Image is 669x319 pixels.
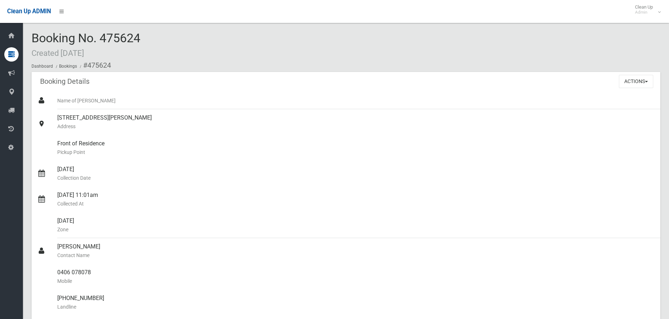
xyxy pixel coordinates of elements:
small: Mobile [57,277,655,285]
div: 0406 078078 [57,264,655,290]
small: Address [57,122,655,131]
div: [DATE] [57,212,655,238]
li: #475624 [78,59,111,72]
small: Contact Name [57,251,655,260]
small: Zone [57,225,655,234]
small: Created [DATE] [31,48,84,58]
div: [PHONE_NUMBER] [57,290,655,315]
small: Name of [PERSON_NAME] [57,96,655,105]
div: Front of Residence [57,135,655,161]
span: Clean Up ADMIN [7,8,51,15]
small: Collection Date [57,174,655,182]
span: Clean Up [631,4,660,15]
button: Actions [619,75,653,88]
small: Landline [57,303,655,311]
header: Booking Details [31,74,98,88]
small: Admin [635,10,653,15]
small: Pickup Point [57,148,655,156]
div: [DATE] 11:01am [57,187,655,212]
div: [DATE] [57,161,655,187]
div: [STREET_ADDRESS][PERSON_NAME] [57,109,655,135]
a: Bookings [59,64,77,69]
small: Collected At [57,199,655,208]
span: Booking No. 475624 [31,31,140,59]
a: Dashboard [31,64,53,69]
div: [PERSON_NAME] [57,238,655,264]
